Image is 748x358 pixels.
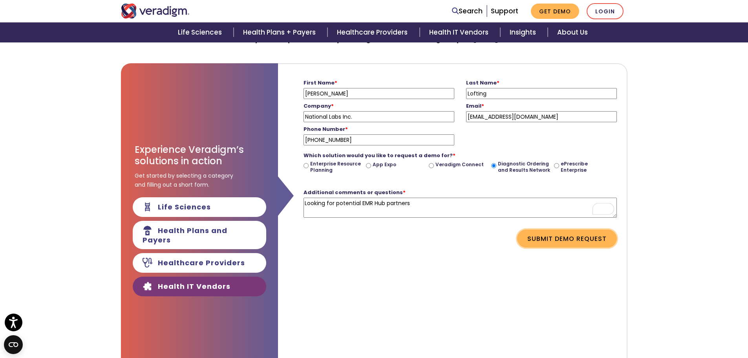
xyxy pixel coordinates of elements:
[587,3,624,19] a: Login
[466,111,617,122] input: firstlastname@website.com
[498,161,551,173] label: Diagnostic Ordering and Results Network
[304,125,348,133] strong: Phone Number
[304,79,337,86] strong: First Name
[304,189,406,196] strong: Additional comments or questions
[304,134,454,145] input: Phone Number
[500,22,548,42] a: Insights
[304,152,455,159] strong: Which solution would you like to request a demo for?
[310,161,363,173] label: Enterprise Resource Planning
[248,34,500,44] strong: Explore the possibilities by booking time with a Veradigm expert [DATE].
[561,161,614,173] label: ePrescribe Enterprise
[304,88,454,99] input: First Name
[548,22,597,42] a: About Us
[435,162,484,168] label: Veradigm Connect
[121,4,190,18] img: Veradigm logo
[327,22,419,42] a: Healthcare Providers
[304,111,454,122] input: Company
[234,22,327,42] a: Health Plans + Payers
[304,198,617,218] textarea: To enrich screen reader interactions, please activate Accessibility in Grammarly extension settings
[466,79,499,86] strong: Last Name
[452,6,483,17] a: Search
[135,171,233,189] span: Get started by selecting a category and filling out a short form.
[373,162,396,168] label: App Expo
[491,6,518,16] a: Support
[168,22,234,42] a: Life Sciences
[531,4,579,19] a: Get Demo
[466,88,617,99] input: Last Name
[517,229,617,248] button: Submit Demo Request
[420,22,500,42] a: Health IT Vendors
[4,335,23,354] button: Open CMP widget
[466,102,484,110] strong: Email
[304,102,334,110] strong: Company
[135,144,264,167] h3: Experience Veradigm’s solutions in action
